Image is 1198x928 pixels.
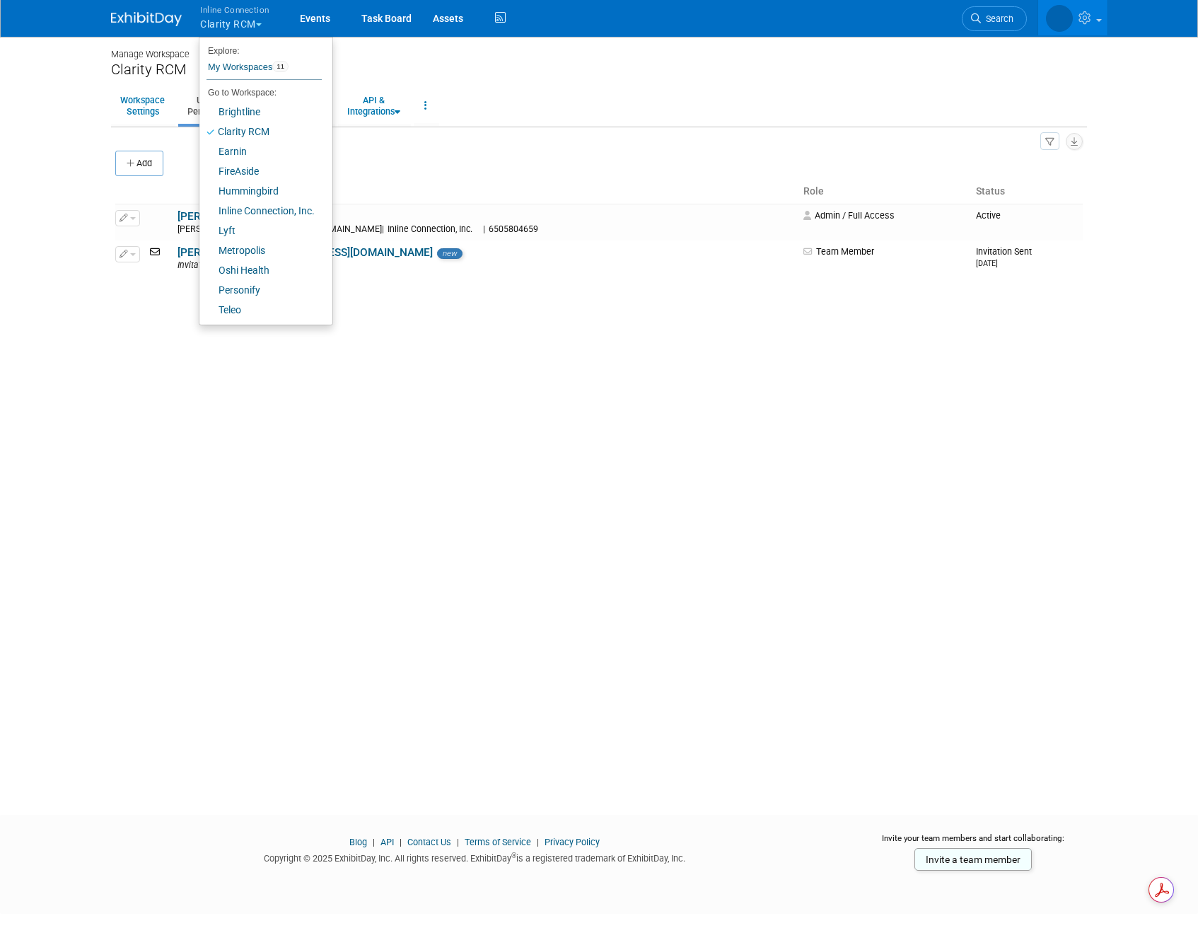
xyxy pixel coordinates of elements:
a: Hummingbird [199,181,322,201]
div: Clarity RCM [111,61,1087,79]
a: Terms of Service [465,837,531,847]
span: Search [981,13,1013,24]
div: Invitation not accepted yet. [178,260,794,272]
a: Users &Permissions [178,88,245,123]
a: Invite a team member [914,848,1032,871]
span: | [453,837,463,847]
th: Status [970,180,1083,204]
a: Brightline [199,102,322,122]
div: Manage Workspace [111,35,1087,61]
span: 6505804659 [485,224,542,234]
span: | [382,224,384,234]
a: Clarity RCM [199,122,322,141]
a: Inline Connection, Inc. [199,201,322,221]
a: [PERSON_NAME] [178,210,261,223]
a: Lyft [199,221,322,240]
img: Brian Lew [1046,5,1073,32]
span: Invitation Sent [976,246,1032,268]
a: API [380,837,394,847]
div: [PERSON_NAME][EMAIL_ADDRESS][DOMAIN_NAME] [178,224,794,236]
span: | [369,837,378,847]
a: Teleo [199,300,322,320]
span: new [437,248,463,260]
span: | [483,224,485,234]
a: My Workspaces11 [207,55,322,79]
span: Inline Connection, Inc. [384,224,477,234]
th: Role [798,180,970,204]
a: WorkspaceSettings [111,88,174,123]
a: [PERSON_NAME][EMAIL_ADDRESS][DOMAIN_NAME] [178,246,433,259]
div: Copyright © 2025 ExhibitDay, Inc. All rights reserved. ExhibitDay is a registered trademark of Ex... [111,849,838,865]
li: Go to Workspace: [199,83,322,102]
a: Earnin [199,141,322,161]
span: Admin / Full Access [803,210,895,221]
img: ExhibitDay [111,12,182,26]
span: 11 [272,61,289,72]
a: FireAside [199,161,322,181]
a: API &Integrations [338,88,409,123]
a: Contact Us [407,837,451,847]
span: | [396,837,405,847]
img: Brian Lew [147,210,168,231]
span: Team Member [803,246,874,257]
sup: ® [511,852,516,859]
a: Search [962,6,1027,31]
a: Blog [349,837,367,847]
span: Active [976,210,1001,221]
div: Invite your team members and start collaborating: [859,833,1088,854]
a: Privacy Policy [545,837,600,847]
span: Inline Connection [200,2,269,17]
span: | [533,837,542,847]
a: Metropolis [199,240,322,260]
small: [DATE] [976,259,998,268]
a: Personify [199,280,322,300]
li: Explore: [199,42,322,55]
a: Oshi Health [199,260,322,280]
button: Add [115,151,163,176]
